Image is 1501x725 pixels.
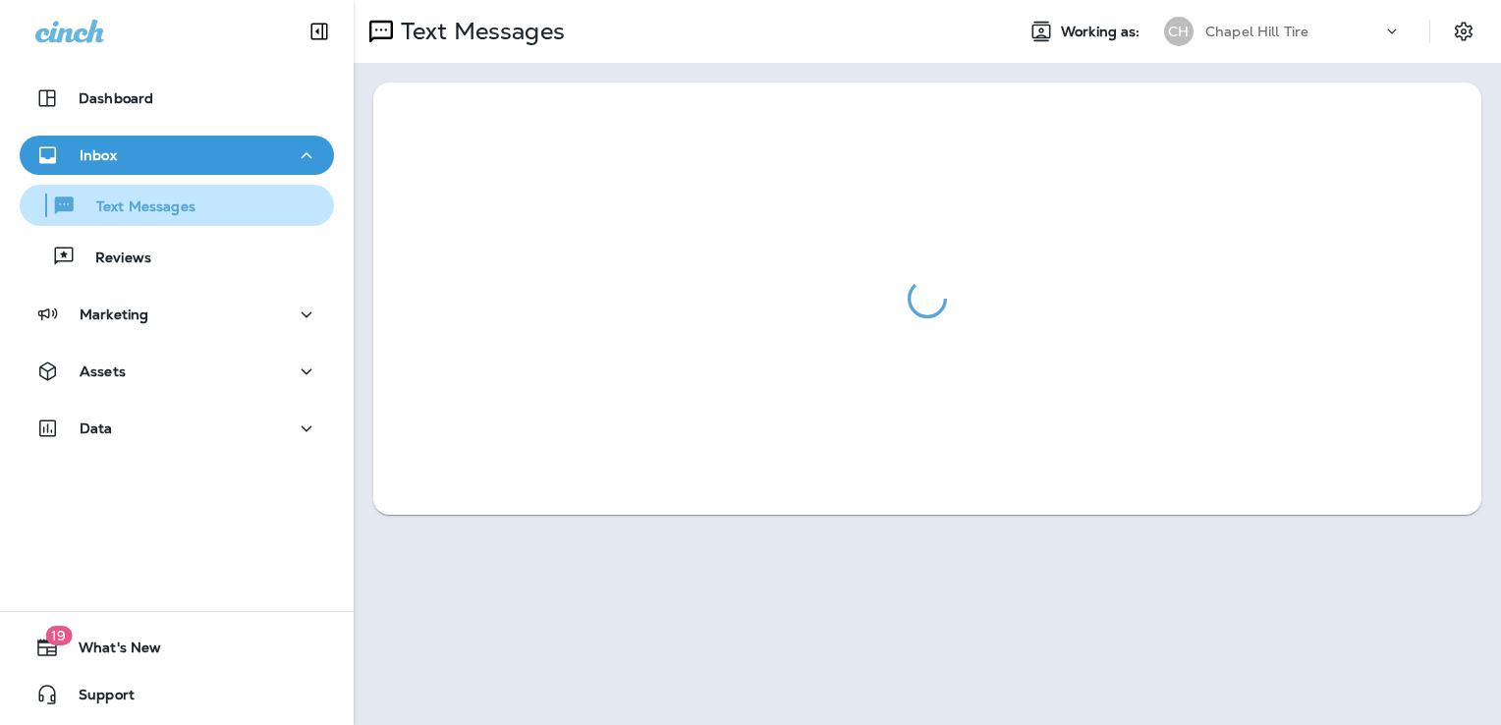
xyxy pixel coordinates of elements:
p: Inbox [80,147,117,163]
button: Assets [20,352,334,391]
p: Text Messages [393,17,565,46]
p: Reviews [76,250,151,268]
p: Marketing [80,307,148,322]
p: Assets [80,363,126,379]
button: Support [20,675,334,714]
span: What's New [59,640,161,663]
button: Collapse Sidebar [292,12,347,51]
p: Data [80,420,113,436]
button: Settings [1446,14,1481,49]
button: Dashboard [20,79,334,118]
div: CH [1164,17,1194,46]
button: Marketing [20,295,334,334]
button: Text Messages [20,185,334,226]
span: 19 [45,626,72,645]
button: Inbox [20,136,334,175]
span: Working as: [1061,24,1144,40]
p: Text Messages [77,198,195,217]
button: Data [20,409,334,448]
p: Chapel Hill Tire [1205,24,1308,39]
p: Dashboard [79,90,153,106]
span: Support [59,687,135,710]
button: Reviews [20,236,334,277]
button: 19What's New [20,628,334,667]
